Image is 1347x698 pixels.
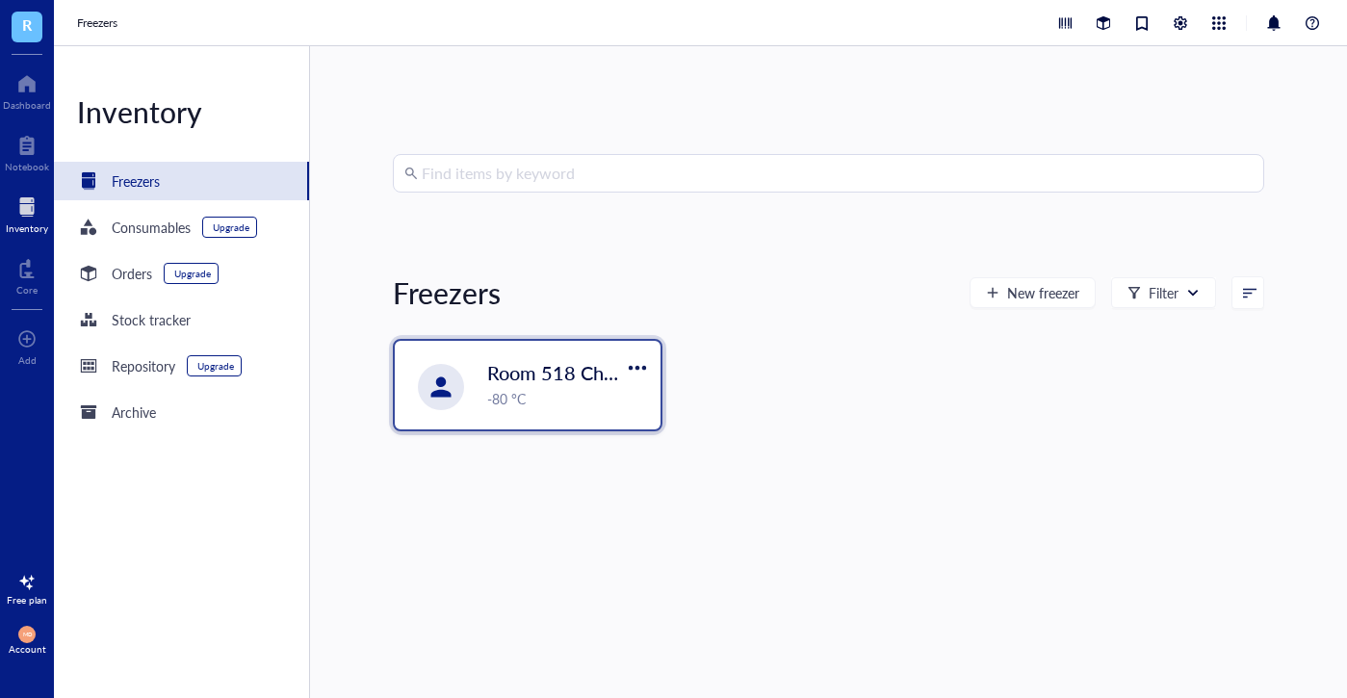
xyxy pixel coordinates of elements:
a: OrdersUpgrade [54,254,309,293]
div: Stock tracker [112,309,191,330]
div: -80 °C [487,388,649,409]
a: Archive [54,393,309,431]
div: Free plan [7,594,47,606]
span: Room 518 Chest Freezer #004 [487,359,749,386]
div: Freezers [393,273,501,312]
div: Inventory [54,92,309,131]
div: Upgrade [213,221,249,233]
div: Archive [112,401,156,423]
div: Filter [1149,282,1179,303]
div: Core [16,284,38,296]
div: Orders [112,263,152,284]
div: Add [18,354,37,366]
a: ConsumablesUpgrade [54,208,309,246]
a: Dashboard [3,68,51,111]
div: Dashboard [3,99,51,111]
a: Freezers [54,162,309,200]
a: Core [16,253,38,296]
span: MD [22,631,32,637]
div: Inventory [6,222,48,234]
div: Freezers [112,170,160,192]
div: Consumables [112,217,191,238]
button: New freezer [970,277,1096,308]
a: Inventory [6,192,48,234]
div: Upgrade [174,268,211,279]
div: Notebook [5,161,49,172]
a: RepositoryUpgrade [54,347,309,385]
a: Notebook [5,130,49,172]
span: New freezer [1007,285,1079,300]
a: Freezers [77,13,121,33]
div: Upgrade [197,360,234,372]
span: R [22,13,32,37]
div: Account [9,643,46,655]
div: Repository [112,355,175,376]
a: Stock tracker [54,300,309,339]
